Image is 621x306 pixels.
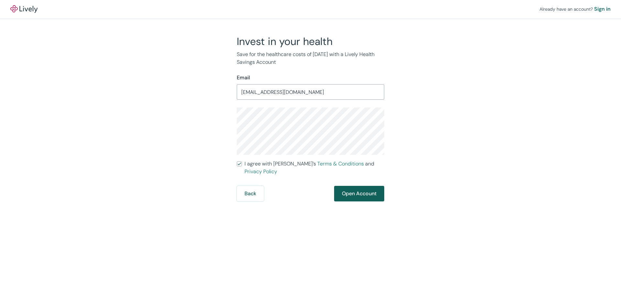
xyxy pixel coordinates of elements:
[245,168,277,175] a: Privacy Policy
[594,5,611,13] a: Sign in
[334,186,384,201] button: Open Account
[237,35,384,48] h2: Invest in your health
[237,186,264,201] button: Back
[10,5,38,13] a: LivelyLively
[317,160,364,167] a: Terms & Conditions
[10,5,38,13] img: Lively
[539,5,611,13] div: Already have an account?
[237,74,250,82] label: Email
[237,51,384,66] p: Save for the healthcare costs of [DATE] with a Lively Health Savings Account
[245,160,384,176] span: I agree with [PERSON_NAME]’s and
